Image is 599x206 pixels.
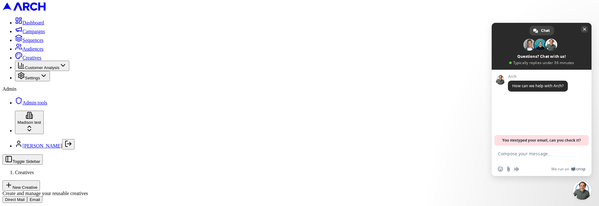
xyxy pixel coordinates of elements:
[2,154,43,165] button: Toggle Sidebar
[581,26,588,33] span: Close chat
[514,167,519,172] span: Audio message
[551,167,569,172] span: We run on
[2,170,597,175] nav: breadcrumb
[2,196,27,203] button: Direct Mail
[15,170,34,175] span: Creatives
[22,29,45,34] span: Campaigns
[15,20,44,25] a: Dashboard
[12,159,40,164] span: Toggle Sidebar
[529,26,554,35] div: Chat
[27,196,42,203] button: Email
[2,180,40,191] button: New Creative
[15,100,47,105] a: Admin tools
[15,71,50,81] button: Settings
[22,38,44,43] span: Sequences
[22,46,44,52] span: Audiences
[22,100,47,105] span: Admin tools
[502,135,581,146] span: You mistyped your email, can you check it?
[512,83,563,88] span: How can we help with Arch?
[506,167,511,172] span: Send a file
[15,55,41,60] a: Creatives
[2,191,597,196] div: Create and manage your reusable creatives
[15,111,44,134] button: Madison test
[17,120,41,125] span: Madison test
[541,26,550,35] span: Chat
[22,20,44,25] span: Dashboard
[15,46,44,52] a: Audiences
[498,167,503,172] span: Insert an emoji
[551,167,585,172] a: We run onCrisp
[25,76,40,80] span: Settings
[25,65,59,70] span: Customer Analysis
[22,55,41,60] span: Creatives
[2,86,597,92] div: Admin
[508,74,568,79] span: Arch
[573,181,592,200] div: Close chat
[576,167,585,172] span: Crisp
[15,29,45,34] a: Campaigns
[15,38,44,43] a: Sequences
[22,143,62,148] a: [PERSON_NAME]
[498,151,572,162] textarea: Compose your message...
[15,61,69,71] button: Customer Analysis
[62,139,75,149] button: Log out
